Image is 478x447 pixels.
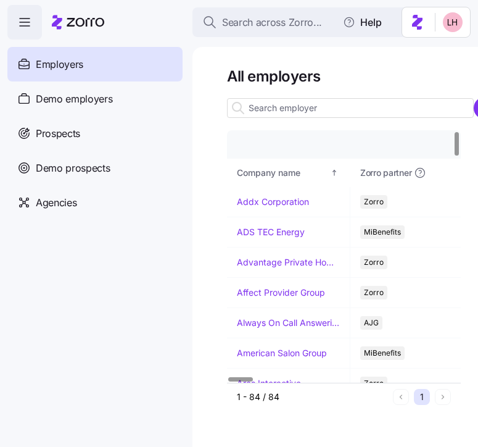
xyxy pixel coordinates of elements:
[364,316,379,330] span: AJG
[330,169,339,177] div: Sorted ascending
[36,126,80,141] span: Prospects
[237,347,327,359] a: American Salon Group
[364,256,384,269] span: Zorro
[237,196,309,208] a: Addx Corporation
[36,161,110,176] span: Demo prospects
[237,286,325,299] a: Affect Provider Group
[7,151,183,185] a: Demo prospects
[443,12,463,32] img: 8ac9784bd0c5ae1e7e1202a2aac67deb
[364,195,384,209] span: Zorro
[237,391,388,403] div: 1 - 84 / 84
[222,15,322,30] span: Search across Zorro...
[36,91,113,107] span: Demo employers
[435,389,451,405] button: Next page
[227,98,474,118] input: Search employer
[36,195,76,211] span: Agencies
[227,67,461,86] h1: All employers
[414,389,430,405] button: 1
[227,159,350,187] th: Company nameSorted ascending
[393,389,409,405] button: Previous page
[36,57,83,72] span: Employers
[7,185,183,220] a: Agencies
[7,47,183,81] a: Employers
[192,7,439,37] button: Search across Zorro...
[7,81,183,116] a: Demo employers
[364,286,384,299] span: Zorro
[237,166,328,180] div: Company name
[333,10,392,35] button: Help
[237,226,305,238] a: ADS TEC Energy
[343,15,382,30] span: Help
[364,346,401,360] span: MiBenefits
[7,116,183,151] a: Prospects
[360,167,411,179] span: Zorro partner
[237,377,301,390] a: Ares Interactive
[237,256,340,269] a: Advantage Private Home Care
[237,317,340,329] a: Always On Call Answering Service
[364,225,401,239] span: MiBenefits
